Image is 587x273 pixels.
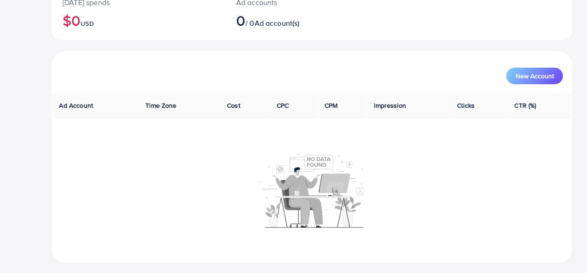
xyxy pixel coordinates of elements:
span: Cost [227,101,240,110]
span: Impression [374,101,407,110]
span: New Account [516,73,554,79]
span: 0 [236,10,245,31]
button: New Account [506,68,563,84]
span: Ad account(s) [255,18,300,28]
span: CPM [325,101,337,110]
h2: / 0 [236,12,344,29]
span: Ad Account [59,101,93,110]
span: CTR (%) [515,101,536,110]
img: No account [260,152,365,228]
h2: $0 [63,12,214,29]
span: Time Zone [145,101,176,110]
span: USD [81,19,93,28]
span: Clicks [457,101,475,110]
span: CPC [277,101,289,110]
